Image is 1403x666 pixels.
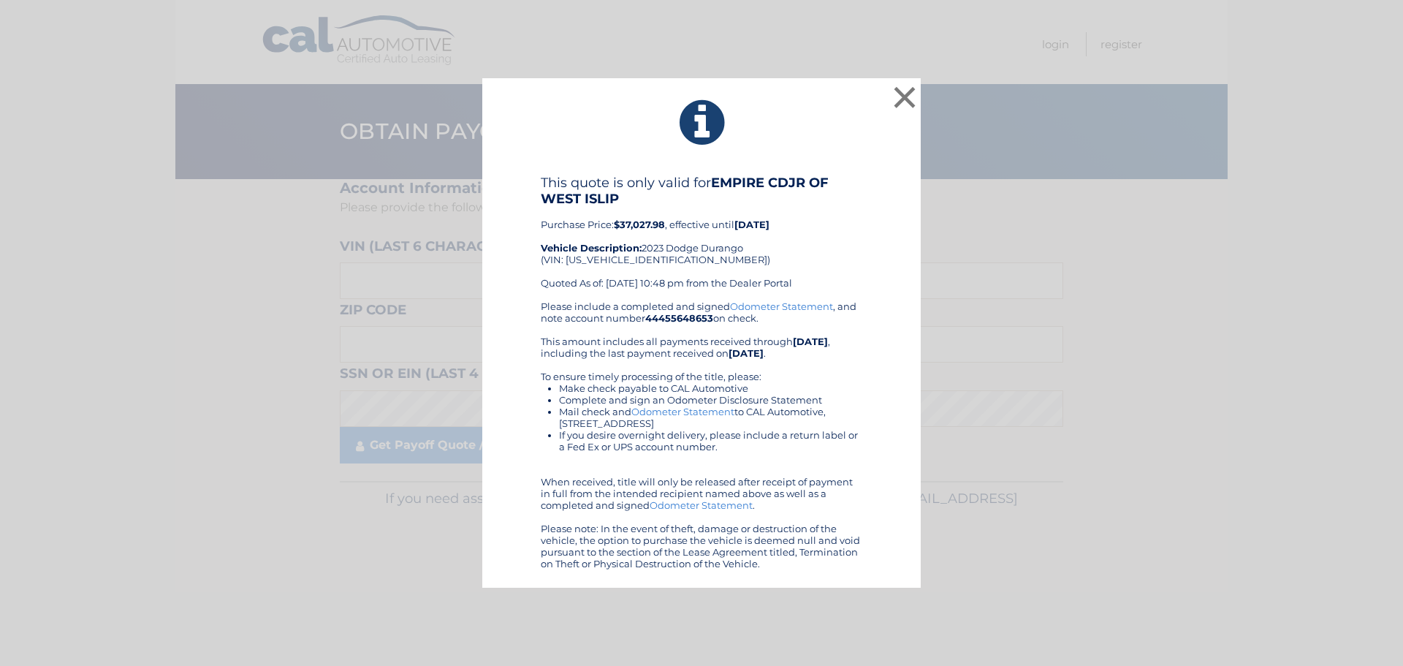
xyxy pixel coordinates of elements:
[559,382,862,394] li: Make check payable to CAL Automotive
[650,499,753,511] a: Odometer Statement
[631,406,734,417] a: Odometer Statement
[559,406,862,429] li: Mail check and to CAL Automotive, [STREET_ADDRESS]
[614,219,665,230] b: $37,027.98
[541,175,862,300] div: Purchase Price: , effective until 2023 Dodge Durango (VIN: [US_VEHICLE_IDENTIFICATION_NUMBER]) Qu...
[734,219,769,230] b: [DATE]
[730,300,833,312] a: Odometer Statement
[541,300,862,569] div: Please include a completed and signed , and note account number on check. This amount includes al...
[541,175,829,207] b: EMPIRE CDJR OF WEST ISLIP
[645,312,713,324] b: 44455648653
[559,394,862,406] li: Complete and sign an Odometer Disclosure Statement
[541,175,862,207] h4: This quote is only valid for
[890,83,919,112] button: ×
[559,429,862,453] li: If you desire overnight delivery, please include a return label or a Fed Ex or UPS account number.
[729,347,764,359] b: [DATE]
[541,242,642,254] strong: Vehicle Description:
[793,336,828,347] b: [DATE]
